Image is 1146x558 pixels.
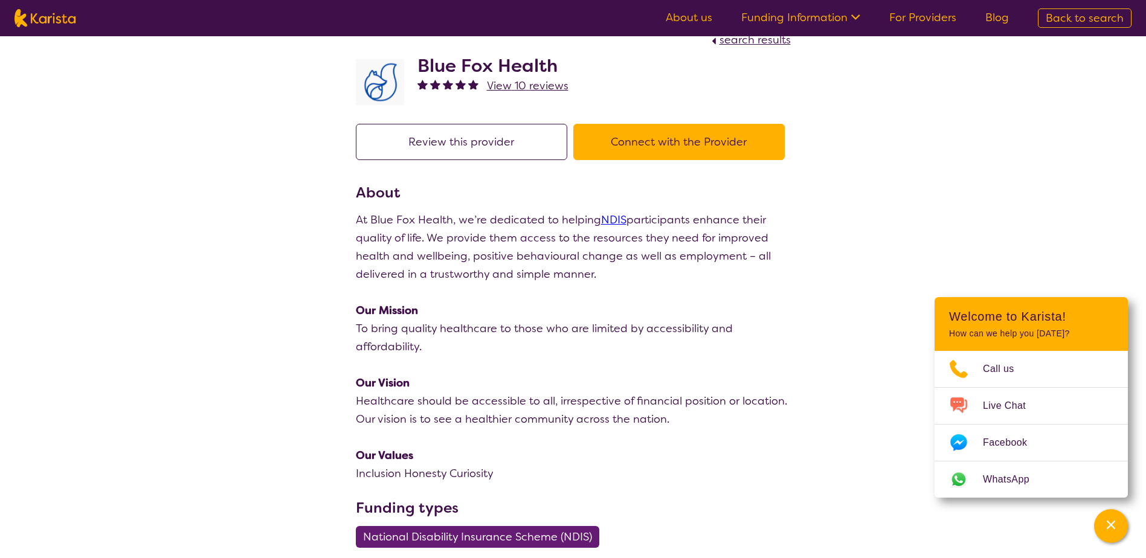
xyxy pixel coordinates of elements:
p: Inclusion Honesty Curiosity [356,464,791,483]
button: Connect with the Provider [573,124,785,160]
a: Connect with the Provider [573,135,791,149]
span: National Disability Insurance Scheme (NDIS) [363,526,592,548]
ul: Choose channel [935,351,1128,498]
a: Web link opens in a new tab. [935,461,1128,498]
img: Karista logo [14,9,76,27]
img: fullstar [430,79,440,89]
span: Call us [983,360,1029,378]
a: Funding Information [741,10,860,25]
strong: Our Vision [356,376,410,390]
a: search results [709,33,791,47]
strong: Our Mission [356,303,418,318]
h3: Funding types [356,497,791,519]
a: National Disability Insurance Scheme (NDIS) [356,530,607,544]
span: Live Chat [983,397,1040,415]
a: About us [666,10,712,25]
p: To bring quality healthcare to those who are limited by accessibility and affordability. [356,319,791,356]
span: WhatsApp [983,470,1044,489]
img: fullstar [456,79,466,89]
span: View 10 reviews [487,79,568,93]
a: Blog [985,10,1009,25]
a: Back to search [1038,8,1132,28]
button: Review this provider [356,124,567,160]
span: search results [719,33,791,47]
a: For Providers [889,10,956,25]
img: fullstar [417,79,428,89]
a: View 10 reviews [487,77,568,95]
h2: Blue Fox Health [417,55,568,77]
img: fullstar [468,79,478,89]
strong: Our Values [356,448,413,463]
p: How can we help you [DATE]? [949,329,1113,339]
img: fullstar [443,79,453,89]
div: Channel Menu [935,297,1128,498]
a: Review this provider [356,135,573,149]
p: Healthcare should be accessible to all, irrespective of financial position or location. Our visio... [356,392,791,428]
h3: About [356,182,791,204]
span: Back to search [1046,11,1124,25]
span: Facebook [983,434,1041,452]
h2: Welcome to Karista! [949,309,1113,324]
p: At Blue Fox Health, we’re dedicated to helping participants enhance their quality of life. We pro... [356,211,791,283]
a: NDIS [601,213,626,227]
button: Channel Menu [1094,509,1128,543]
img: lyehhyr6avbivpacwqcf.png [356,59,404,105]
